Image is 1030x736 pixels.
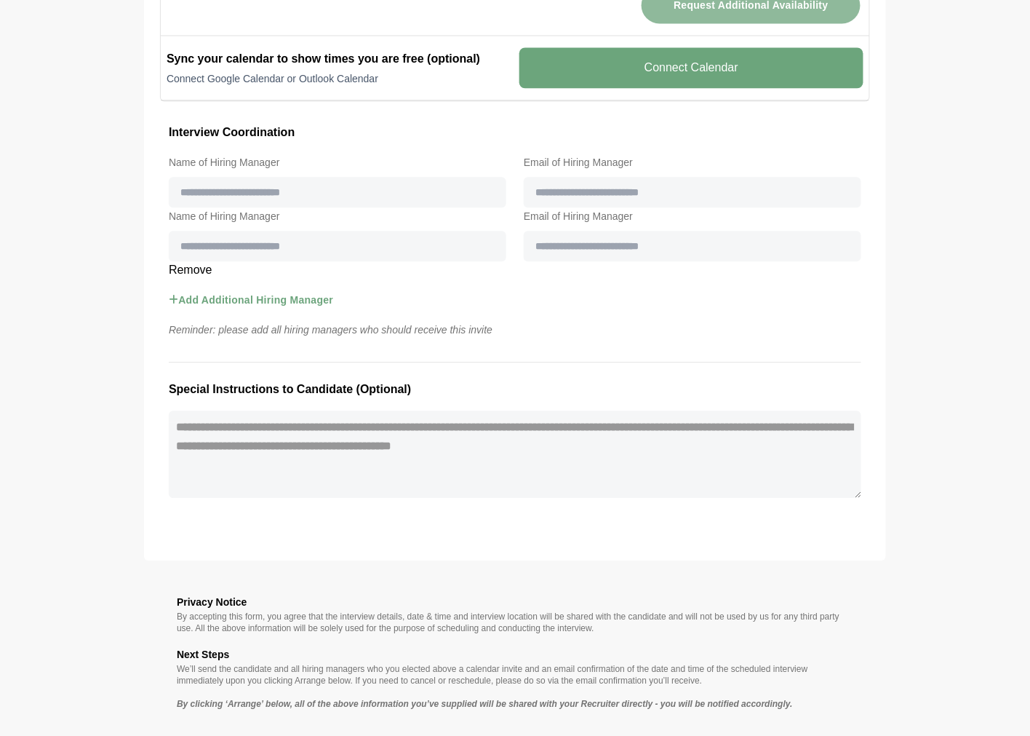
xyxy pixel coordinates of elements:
h3: Privacy Notice [177,593,853,611]
h3: Special Instructions to Candidate (Optional) [169,380,861,399]
p: Reminder: please add all hiring managers who should receive this invite [160,321,870,339]
p: By clicking ‘Arrange’ below, all of the above information you’ve supplied will be shared with you... [177,698,853,710]
label: Name of Hiring Manager [169,154,506,171]
button: Add Additional Hiring Manager [169,279,333,321]
p: We’ll send the candidate and all hiring managers who you elected above a calendar invite and an e... [177,663,853,686]
v-button: Remove [160,261,870,279]
label: Email of Hiring Manager [524,207,861,225]
label: Name of Hiring Manager [169,207,506,225]
h3: Next Steps [177,646,853,663]
p: Connect Google Calendar or Outlook Calendar [167,71,511,86]
label: Email of Hiring Manager [524,154,861,171]
p: By accepting this form, you agree that the interview details, date & time and interview location ... [177,611,853,634]
v-button: Connect Calendar [519,47,863,88]
h2: Sync your calendar to show times you are free (optional) [167,50,511,68]
h3: Interview Coordination [169,123,861,142]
